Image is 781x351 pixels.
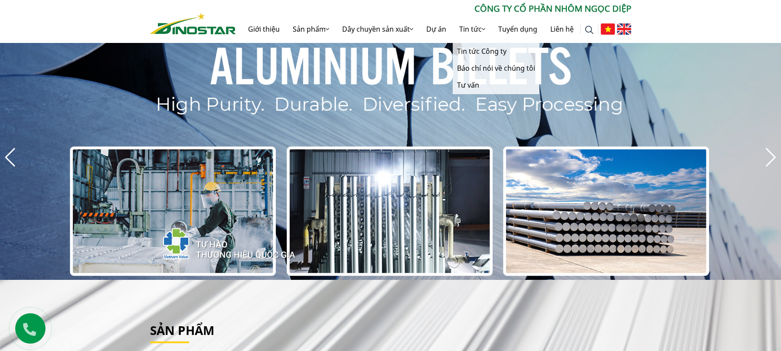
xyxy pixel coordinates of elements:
[453,15,492,43] a: Tin tức
[453,43,539,60] a: Tin tức Công ty
[286,15,336,43] a: Sản phẩm
[420,15,453,43] a: Dự án
[150,322,214,338] a: Sản phẩm
[492,15,544,43] a: Tuyển dụng
[242,15,286,43] a: Giới thiệu
[617,23,631,35] img: English
[453,60,539,77] a: Báo chí nói về chúng tôi
[453,77,539,94] a: Tư vấn
[137,212,297,271] img: thqg
[544,15,580,43] a: Liên hệ
[4,148,16,167] div: Previous slide
[236,2,631,15] p: CÔNG TY CỔ PHẦN NHÔM NGỌC DIỆP
[150,13,236,34] img: Nhôm Dinostar
[601,23,615,35] img: Tiếng Việt
[150,11,236,34] a: Nhôm Dinostar
[585,26,594,34] img: search
[336,15,420,43] a: Dây chuyền sản xuất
